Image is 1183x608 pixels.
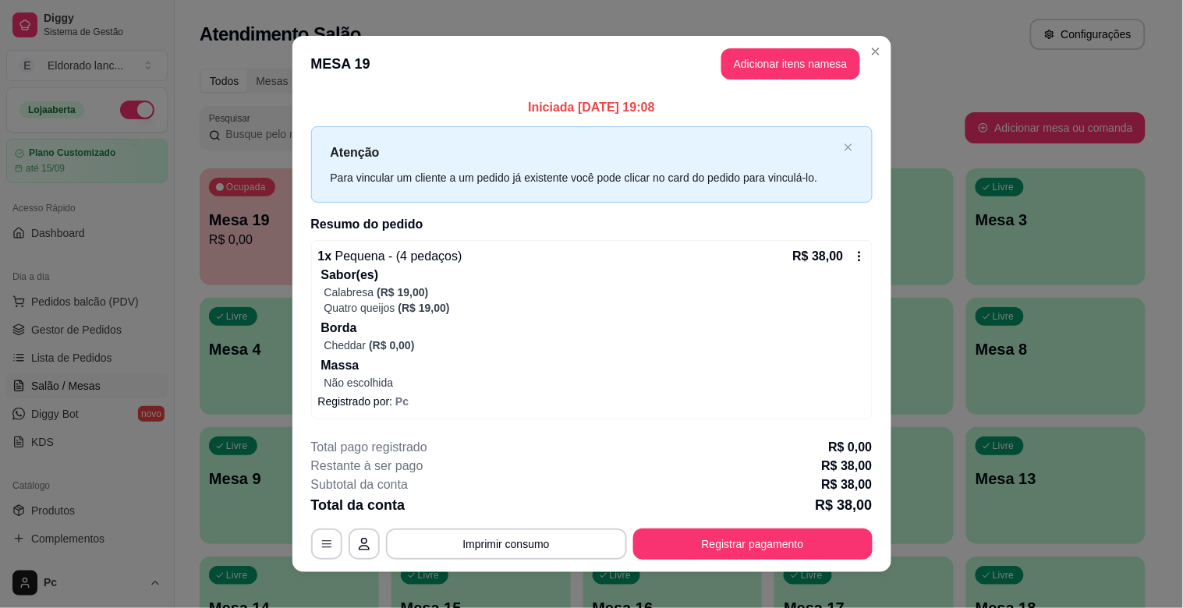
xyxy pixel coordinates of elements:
[822,457,873,475] p: R$ 38,00
[321,356,866,375] p: Massa
[331,249,462,263] span: Pequena - (4 pedaços)
[398,300,450,316] p: (R$ 19,00)
[377,285,428,300] p: (R$ 19,00)
[311,438,427,457] p: Total pago registrado
[815,494,872,516] p: R$ 38,00
[822,475,873,494] p: R$ 38,00
[311,457,423,475] p: Restante à ser pago
[331,143,838,162] p: Atenção
[793,247,844,266] p: R$ 38,00
[321,319,866,338] p: Borda
[292,36,891,92] header: MESA 19
[318,247,462,266] p: 1 x
[321,266,866,285] p: Sabor(es)
[324,285,374,300] p: Calabresa
[844,143,853,153] button: close
[311,215,873,234] h2: Resumo do pedido
[331,169,838,186] div: Para vincular um cliente a um pedido já existente você pode clicar no card do pedido para vinculá...
[324,375,866,391] p: Não escolhida
[311,494,406,516] p: Total da conta
[828,438,872,457] p: R$ 0,00
[324,338,367,353] p: Cheddar
[324,300,395,316] p: Quatro queijos
[311,475,409,494] p: Subtotal da conta
[369,338,414,353] p: (R$ 0,00)
[318,394,866,409] p: Registrado por:
[721,48,860,80] button: Adicionar itens namesa
[386,528,627,560] button: Imprimir consumo
[844,143,853,152] span: close
[863,39,888,64] button: Close
[395,395,409,408] span: Pc
[311,98,873,117] p: Iniciada [DATE] 19:08
[633,528,873,560] button: Registrar pagamento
